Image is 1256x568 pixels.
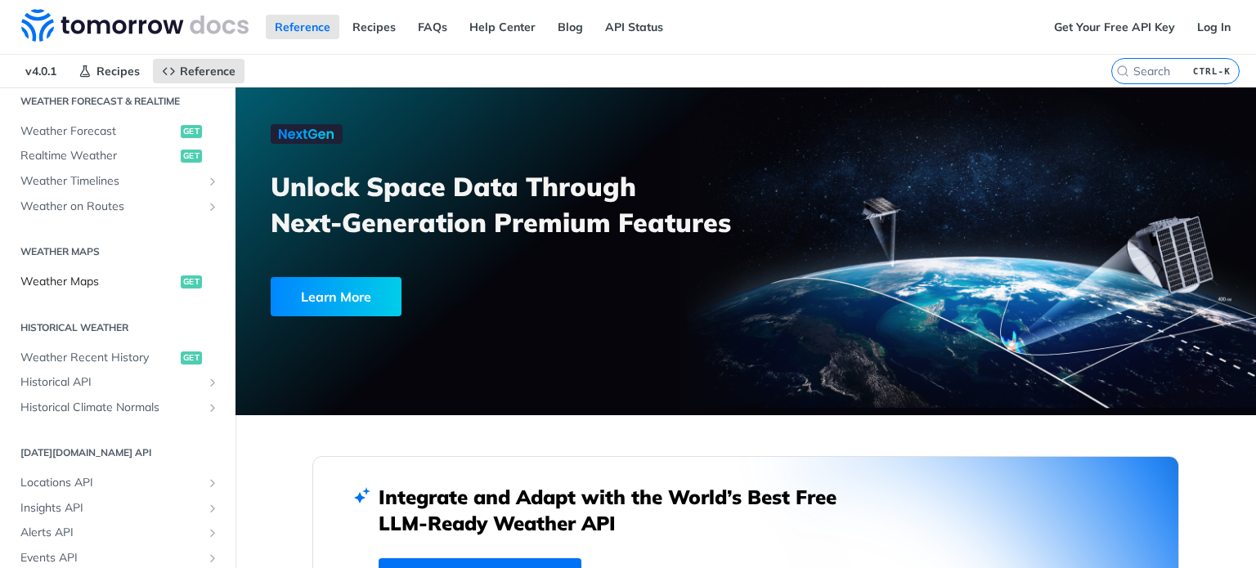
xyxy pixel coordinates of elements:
[20,148,177,164] span: Realtime Weather
[12,471,223,495] a: Locations APIShow subpages for Locations API
[181,275,202,288] span: get
[181,351,202,365] span: get
[549,15,592,39] a: Blog
[70,59,149,83] a: Recipes
[206,175,219,188] button: Show subpages for Weather Timelines
[409,15,456,39] a: FAQs
[153,59,244,83] a: Reference
[1188,15,1240,39] a: Log In
[20,400,202,416] span: Historical Climate Normals
[271,124,343,144] img: NextGen
[96,64,140,78] span: Recipes
[181,150,202,163] span: get
[271,277,665,316] a: Learn More
[12,144,223,168] a: Realtime Weatherget
[206,476,219,490] button: Show subpages for Locations API
[206,502,219,515] button: Show subpages for Insights API
[12,396,223,420] a: Historical Climate NormalsShow subpages for Historical Climate Normals
[20,374,202,391] span: Historical API
[206,552,219,565] button: Show subpages for Events API
[20,475,202,491] span: Locations API
[271,277,401,316] div: Learn More
[12,496,223,521] a: Insights APIShow subpages for Insights API
[12,195,223,219] a: Weather on RoutesShow subpages for Weather on Routes
[1189,63,1235,79] kbd: CTRL-K
[12,94,223,109] h2: Weather Forecast & realtime
[20,274,177,290] span: Weather Maps
[20,525,202,541] span: Alerts API
[20,123,177,140] span: Weather Forecast
[12,346,223,370] a: Weather Recent Historyget
[12,521,223,545] a: Alerts APIShow subpages for Alerts API
[266,15,339,39] a: Reference
[21,9,249,42] img: Tomorrow.io Weather API Docs
[596,15,672,39] a: API Status
[206,401,219,414] button: Show subpages for Historical Climate Normals
[16,59,65,83] span: v4.0.1
[206,526,219,539] button: Show subpages for Alerts API
[181,125,202,138] span: get
[20,199,202,215] span: Weather on Routes
[12,320,223,335] h2: Historical Weather
[1045,15,1184,39] a: Get Your Free API Key
[12,169,223,194] a: Weather TimelinesShow subpages for Weather Timelines
[20,550,202,566] span: Events API
[206,376,219,389] button: Show subpages for Historical API
[20,173,202,190] span: Weather Timelines
[12,370,223,395] a: Historical APIShow subpages for Historical API
[180,64,235,78] span: Reference
[1116,65,1129,78] svg: Search
[20,500,202,517] span: Insights API
[379,484,861,536] h2: Integrate and Adapt with the World’s Best Free LLM-Ready Weather API
[343,15,405,39] a: Recipes
[20,350,177,366] span: Weather Recent History
[271,168,764,240] h3: Unlock Space Data Through Next-Generation Premium Features
[12,119,223,144] a: Weather Forecastget
[12,445,223,460] h2: [DATE][DOMAIN_NAME] API
[12,244,223,259] h2: Weather Maps
[12,270,223,294] a: Weather Mapsget
[206,200,219,213] button: Show subpages for Weather on Routes
[460,15,545,39] a: Help Center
